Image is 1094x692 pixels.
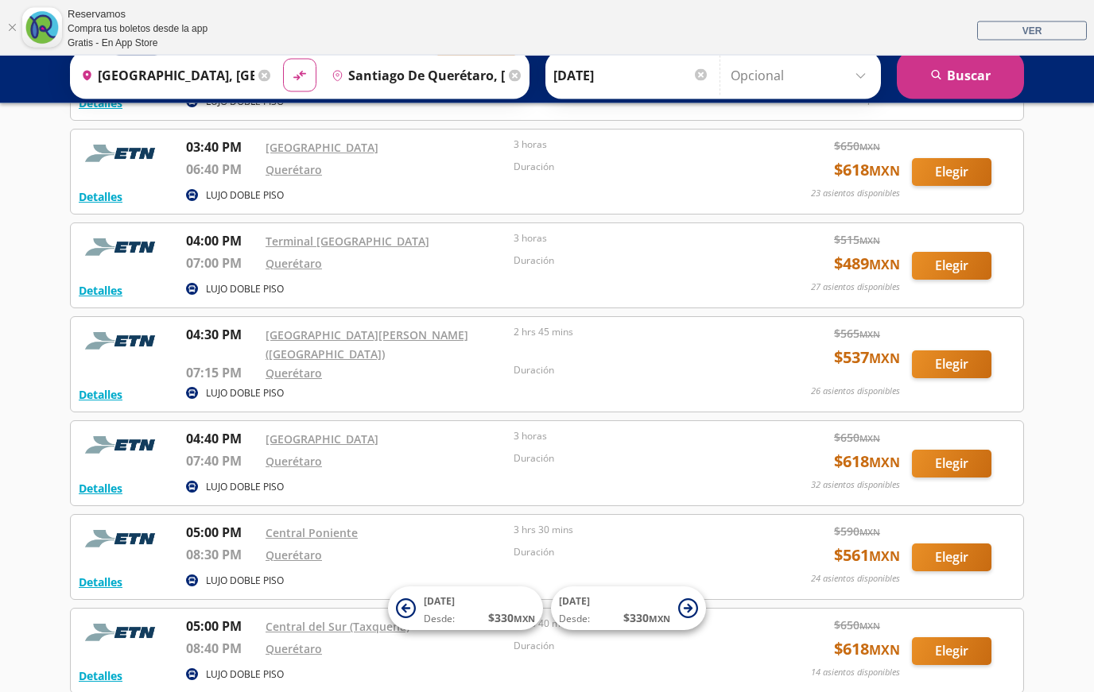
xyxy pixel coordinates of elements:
[834,346,900,370] span: $ 537
[912,253,991,280] button: Elegir
[424,595,455,609] span: [DATE]
[266,548,322,563] a: Querétaro
[514,138,754,153] p: 3 horas
[206,481,284,495] p: LUJO DOBLE PISO
[68,21,208,36] div: Compra tus boletos desde la app
[75,56,254,95] input: Buscar Origen
[834,138,880,155] span: $ 650
[325,56,505,95] input: Buscar Destino
[912,159,991,187] button: Elegir
[186,430,258,449] p: 04:40 PM
[834,638,900,662] span: $ 618
[912,638,991,666] button: Elegir
[811,385,900,399] p: 26 asientos disponibles
[186,326,258,345] p: 04:30 PM
[424,613,455,627] span: Desde:
[186,364,258,383] p: 07:15 PM
[649,613,670,625] small: MXN
[551,587,706,631] button: [DATE]Desde:$330MXN
[388,587,543,631] button: [DATE]Desde:$330MXN
[266,432,378,447] a: [GEOGRAPHIC_DATA]
[623,610,670,627] span: $ 330
[79,326,166,358] img: RESERVAMOS
[206,668,284,682] p: LUJO DOBLE PISO
[869,257,900,274] small: MXN
[266,234,429,249] a: Terminal [GEOGRAPHIC_DATA]
[514,160,754,175] p: Duración
[514,613,535,625] small: MXN
[186,160,258,180] p: 06:40 PM
[869,163,900,180] small: MXN
[186,524,258,543] p: 05:00 PM
[869,642,900,659] small: MXN
[834,524,880,540] span: $ 590
[897,52,1024,99] button: Buscar
[266,642,322,657] a: Querétaro
[859,433,880,445] small: MXN
[514,232,754,246] p: 3 horas
[68,6,208,22] div: Reservamos
[266,141,378,156] a: [GEOGRAPHIC_DATA]
[186,452,258,471] p: 07:40 PM
[266,526,358,541] a: Central Poniente
[514,546,754,560] p: Duración
[912,544,991,572] button: Elegir
[811,281,900,295] p: 27 asientos disponibles
[206,387,284,401] p: LUJO DOBLE PISO
[834,617,880,634] span: $ 650
[186,254,258,273] p: 07:00 PM
[79,574,122,591] button: Detalles
[859,235,880,247] small: MXN
[869,350,900,368] small: MXN
[79,138,166,170] img: RESERVAMOS
[514,524,754,538] p: 3 hrs 30 mins
[79,283,122,300] button: Detalles
[206,189,284,203] p: LUJO DOBLE PISO
[912,351,991,379] button: Elegir
[266,620,409,635] a: Central del Sur (Taxqueña)
[186,617,258,636] p: 05:00 PM
[559,595,590,609] span: [DATE]
[834,253,900,276] span: $ 489
[79,232,166,264] img: RESERVAMOS
[514,326,754,340] p: 2 hrs 45 mins
[186,138,258,157] p: 03:40 PM
[977,21,1087,41] a: VER
[514,640,754,654] p: Duración
[1022,25,1042,37] span: VER
[834,544,900,568] span: $ 561
[514,452,754,466] p: Duración
[811,573,900,586] p: 24 asientos disponibles
[186,232,258,251] p: 04:00 PM
[79,617,166,649] img: RESERVAMOS
[266,257,322,272] a: Querétaro
[79,387,122,404] button: Detalles
[811,187,900,201] p: 23 asientos disponibles
[553,56,709,95] input: Elegir Fecha
[206,574,284,589] p: LUJO DOBLE PISO
[731,56,873,95] input: Opcional
[869,548,900,566] small: MXN
[266,163,322,178] a: Querétaro
[834,159,900,183] span: $ 618
[859,329,880,341] small: MXN
[811,479,900,493] p: 32 asientos disponibles
[186,640,258,659] p: 08:40 PM
[206,283,284,297] p: LUJO DOBLE PISO
[79,481,122,497] button: Detalles
[834,450,900,474] span: $ 618
[912,450,991,478] button: Elegir
[834,232,880,249] span: $ 515
[186,546,258,565] p: 08:30 PM
[68,36,208,50] div: Gratis - En App Store
[79,430,166,462] img: RESERVAMOS
[79,95,122,112] button: Detalles
[7,23,17,33] a: Cerrar
[859,141,880,153] small: MXN
[266,454,322,470] a: Querétaro
[266,328,468,362] a: [GEOGRAPHIC_DATA][PERSON_NAME] ([GEOGRAPHIC_DATA])
[79,668,122,685] button: Detalles
[811,667,900,680] p: 14 asientos disponibles
[859,620,880,632] small: MXN
[514,254,754,269] p: Duración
